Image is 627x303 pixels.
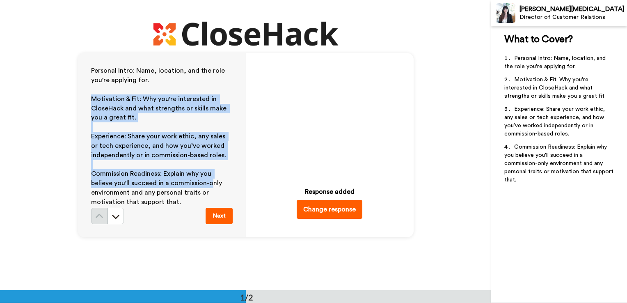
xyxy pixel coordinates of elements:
[504,55,607,69] span: Personal Intro: Name, location, and the role you're applying for.
[305,187,355,197] div: Response added
[91,67,227,83] span: Personal Intro: Name, location, and the role you're applying for.
[297,200,362,219] button: Change response
[504,106,606,137] span: Experience: Share your work ethic, any sales or tech experience, and how you’ve worked independen...
[371,159,380,168] img: Mute/Unmute
[504,34,572,44] span: What to Cover?
[504,144,615,183] span: Commission Readiness: Explain why you believe you'll succeed in a commission-only environment and...
[519,14,627,21] div: Director of Customer Relations
[496,3,515,23] img: Profile Image
[91,170,224,205] span: Commission Readiness: Explain why you believe you'll succeed in a commission-only environment and...
[206,208,233,224] button: Next
[519,5,627,13] div: [PERSON_NAME][MEDICAL_DATA]
[504,77,606,99] span: Motivation & Fit: Why you're interested in CloseHack and what strengths or skills make you a grea...
[91,133,227,158] span: Experience: Share your work ethic, any sales or tech experience, and how you’ve worked independen...
[227,292,266,303] div: 1/2
[91,96,228,121] span: Motivation & Fit: Why you're interested in CloseHack and what strengths or skills make you a grea...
